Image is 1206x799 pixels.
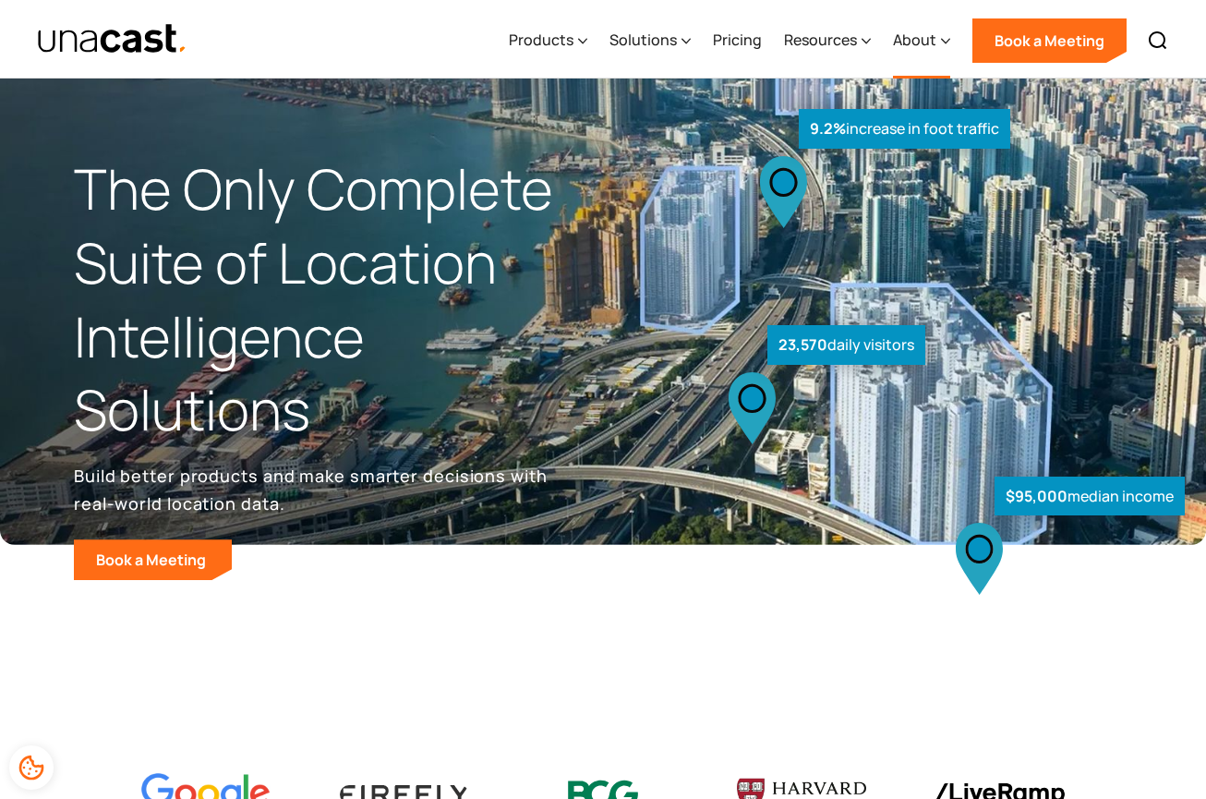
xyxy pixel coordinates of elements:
a: Pricing [713,3,762,79]
a: Book a Meeting [74,539,232,580]
img: Search icon [1147,30,1169,52]
strong: 9.2% [810,118,846,139]
div: median income [995,477,1185,516]
div: Products [509,29,573,51]
strong: $95,000 [1006,486,1067,506]
p: Build better products and make smarter decisions with real-world location data. [74,462,554,517]
a: home [37,23,187,55]
div: About [893,3,950,79]
div: Resources [784,29,857,51]
strong: 23,570 [778,334,827,355]
div: Resources [784,3,871,79]
div: Solutions [609,3,691,79]
div: Solutions [609,29,677,51]
div: Products [509,3,587,79]
h1: The Only Complete Suite of Location Intelligence Solutions [74,152,603,447]
a: Book a Meeting [972,18,1127,63]
div: About [893,29,936,51]
div: daily visitors [767,325,925,365]
div: increase in foot traffic [799,109,1010,149]
div: Cookie Preferences [9,745,54,790]
img: Unacast text logo [37,23,187,55]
